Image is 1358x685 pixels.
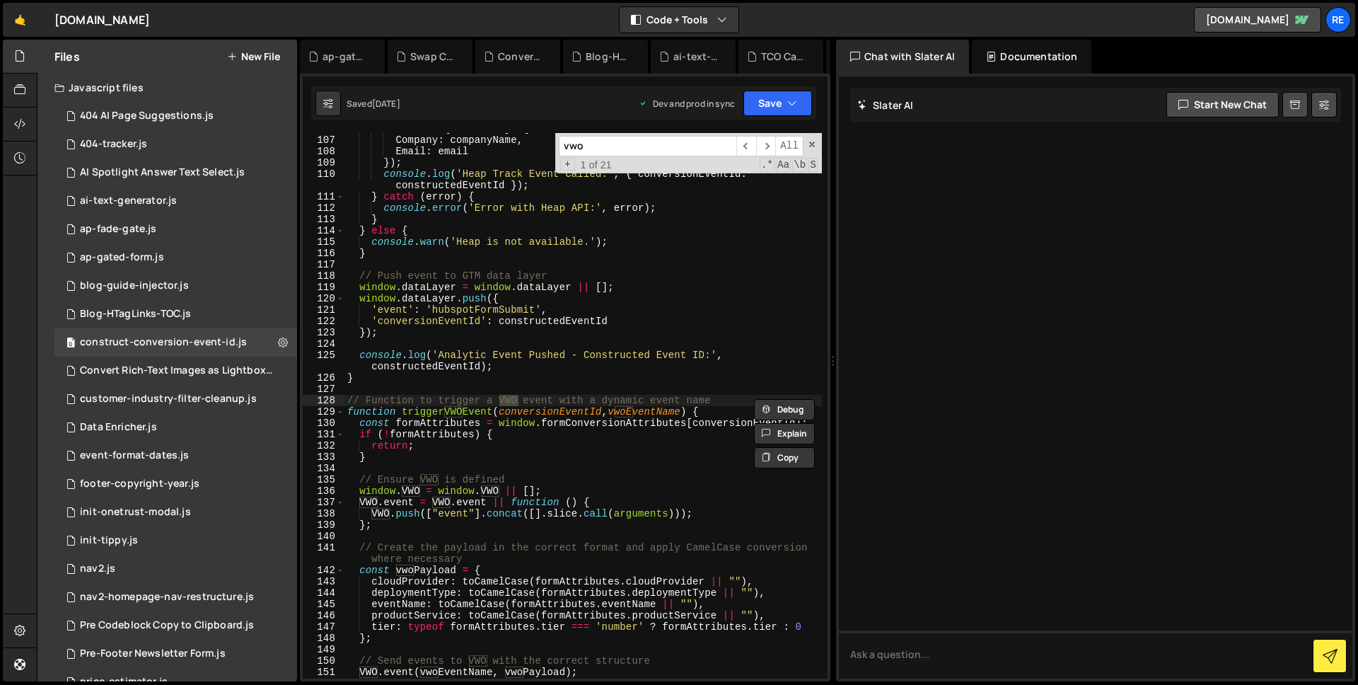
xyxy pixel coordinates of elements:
[54,243,297,272] div: 10151/24035.js
[303,440,344,451] div: 132
[80,393,257,405] div: customer-industry-filter-cleanup.js
[54,555,297,583] div: 10151/22845.js
[66,338,75,350] span: 0
[303,565,344,576] div: 142
[54,357,302,385] div: 10151/23217.js
[303,350,344,372] div: 125
[54,328,297,357] div: 10151/22826.js
[857,98,914,112] h2: Slater AI
[560,158,575,171] span: Toggle Replace mode
[673,50,719,64] div: ai-text-generator.js
[54,49,80,64] h2: Files
[303,191,344,202] div: 111
[575,159,617,171] span: 1 of 21
[303,418,344,429] div: 130
[303,542,344,565] div: 141
[54,130,297,159] div: 10151/23752.js
[639,98,735,110] div: Dev and prod in sync
[756,136,776,156] span: ​
[80,138,147,151] div: 404-tracker.js
[743,91,812,116] button: Save
[80,166,245,179] div: AI Spotlight Answer Text Select.js
[303,157,344,168] div: 109
[80,506,191,519] div: init-onetrust-modal.js
[80,478,199,490] div: footer-copyright-year.js
[54,611,297,640] div: 10151/26909.js
[760,158,774,172] span: RegExp Search
[80,195,177,207] div: ai-text-generator.js
[227,51,280,62] button: New File
[80,336,247,349] div: construct-conversion-event-id.js
[54,187,297,215] div: 10151/25346.js
[303,633,344,644] div: 148
[37,74,297,102] div: Javascript files
[303,508,344,519] div: 138
[303,236,344,248] div: 115
[303,463,344,474] div: 134
[80,563,115,575] div: nav2.js
[80,534,138,547] div: init-tippy.js
[303,610,344,621] div: 146
[80,449,189,462] div: event-format-dates.js
[1166,92,1279,117] button: Start new chat
[80,619,254,632] div: Pre Codeblock Copy to Clipboard.js
[1194,7,1321,33] a: [DOMAIN_NAME]
[303,621,344,633] div: 147
[303,667,344,678] div: 151
[303,214,344,225] div: 113
[303,134,344,146] div: 107
[54,11,150,28] div: [DOMAIN_NAME]
[80,280,189,292] div: blog-guide-injector.js
[54,470,297,498] div: 10151/23596.js
[54,498,297,526] div: 10151/38154.js
[754,447,815,468] button: Copy
[80,591,254,604] div: nav2-homepage-nav-restructure.js
[372,98,400,110] div: [DATE]
[775,136,803,156] span: Alt-Enter
[303,531,344,542] div: 140
[303,599,344,610] div: 145
[808,158,818,172] span: Search In Selection
[1325,7,1351,33] div: Re
[586,50,631,64] div: Blog-HTagLinks-TOC.js
[80,308,191,321] div: Blog-HTagLinks-TOC.js
[303,576,344,587] div: 143
[498,50,543,64] div: Convert Rich-Text Images as Lightbox.js
[54,159,297,187] div: 10151/33673.js
[303,338,344,350] div: 124
[303,316,344,327] div: 122
[80,421,157,434] div: Data Enricher.js
[303,293,344,304] div: 120
[303,497,344,508] div: 137
[303,429,344,440] div: 131
[80,223,156,236] div: ap-fade-gate.js
[836,40,969,74] div: Chat with Slater AI
[54,385,297,413] div: 10151/23981.js
[54,300,297,328] div: 10151/27600.js
[303,282,344,293] div: 119
[303,146,344,157] div: 108
[54,272,297,300] : 10151/23595.js
[754,399,815,420] button: Debug
[54,102,297,130] div: 10151/34934.js
[303,395,344,406] div: 128
[303,384,344,395] div: 127
[620,7,738,33] button: Code + Tools
[54,640,297,668] div: 10151/27730.js
[736,136,756,156] span: ​
[303,587,344,599] div: 144
[303,248,344,259] div: 116
[323,50,368,64] div: ap-gated-form.js
[303,485,344,497] div: 136
[761,50,806,64] div: TCO Calculator JS Fallback (20250221-1501).js
[303,406,344,418] div: 129
[303,655,344,667] div: 150
[80,251,164,264] div: ap-gated-form.js
[347,98,400,110] div: Saved
[303,372,344,384] div: 126
[54,413,297,442] div: 10151/31574.js
[80,647,226,660] div: Pre-Footer Newsletter Form.js
[54,215,297,243] div: 10151/26316.js
[303,259,344,270] div: 117
[303,644,344,655] div: 149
